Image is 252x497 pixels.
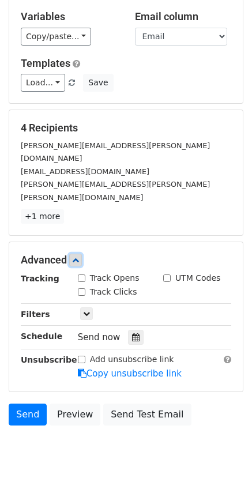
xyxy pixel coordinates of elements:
strong: Unsubscribe [21,355,77,364]
a: Send Test Email [103,404,191,426]
small: [PERSON_NAME][EMAIL_ADDRESS][PERSON_NAME][PERSON_NAME][DOMAIN_NAME] [21,180,210,202]
span: Send now [78,332,121,342]
a: Copy unsubscribe link [78,368,182,379]
a: Preview [50,404,100,426]
h5: Variables [21,10,118,23]
small: [PERSON_NAME][EMAIL_ADDRESS][PERSON_NAME][DOMAIN_NAME] [21,141,210,163]
small: [EMAIL_ADDRESS][DOMAIN_NAME] [21,167,149,176]
label: UTM Codes [175,272,220,284]
h5: Advanced [21,254,231,266]
button: Save [83,74,113,92]
iframe: Chat Widget [194,442,252,497]
label: Track Clicks [90,286,137,298]
a: Copy/paste... [21,28,91,46]
strong: Tracking [21,274,59,283]
a: Templates [21,57,70,69]
a: Send [9,404,47,426]
a: Load... [21,74,65,92]
h5: Email column [135,10,232,23]
strong: Filters [21,310,50,319]
strong: Schedule [21,332,62,341]
h5: 4 Recipients [21,122,231,134]
a: +1 more [21,209,64,224]
label: Add unsubscribe link [90,353,174,366]
label: Track Opens [90,272,140,284]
